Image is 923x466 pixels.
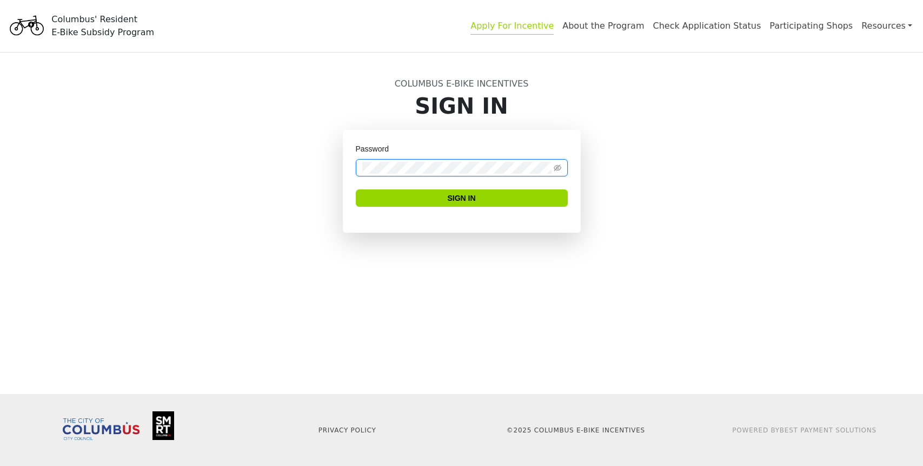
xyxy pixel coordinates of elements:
h6: Columbus E-Bike Incentives [111,78,812,89]
img: Program logo [6,7,47,45]
span: eye-invisible [554,164,561,172]
input: Password [362,162,552,174]
h1: Sign In [111,93,812,119]
a: Participating Shops [769,21,853,31]
a: Resources [861,15,912,37]
span: Sign In [447,192,475,204]
a: Check Application Status [653,21,761,31]
a: Privacy Policy [318,426,376,434]
a: Columbus' ResidentE-Bike Subsidy Program [6,19,154,32]
a: Powered ByBest Payment Solutions [732,426,876,434]
a: Apply For Incentive [470,21,554,35]
label: Password [356,143,396,155]
button: Sign In [356,189,568,207]
p: © 2025 Columbus E-Bike Incentives [468,425,684,435]
div: Columbus' Resident E-Bike Subsidy Program [51,13,154,39]
a: About the Program [562,21,644,31]
img: Smart Columbus [152,411,174,440]
img: Columbus City Council [63,418,140,440]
